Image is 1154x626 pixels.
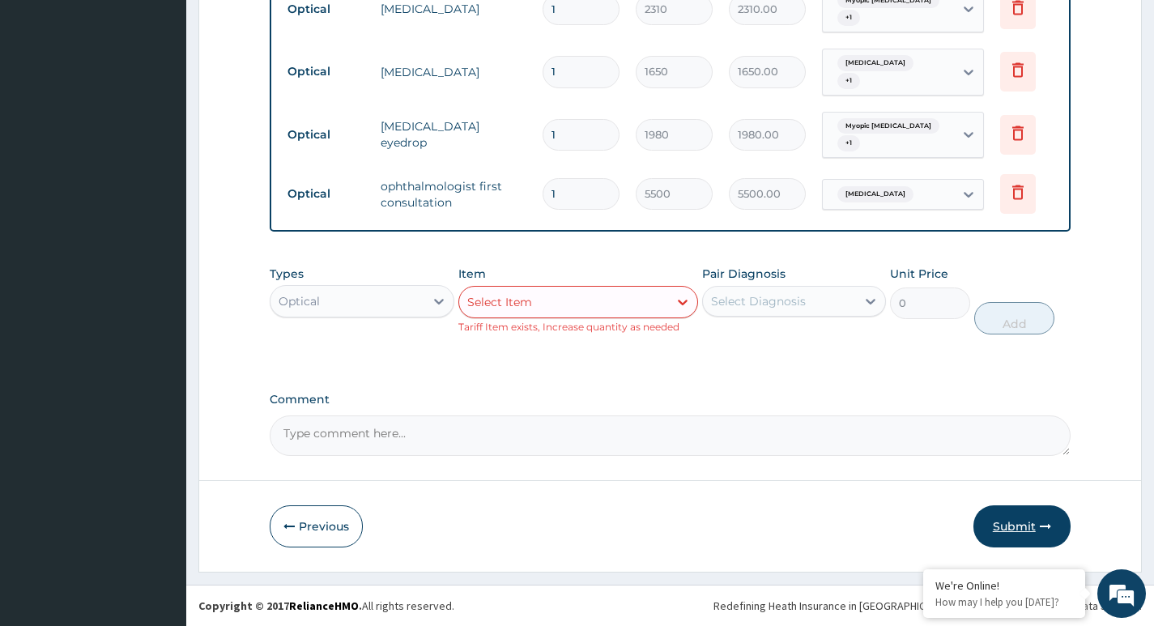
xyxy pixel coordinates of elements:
span: Myopic [MEDICAL_DATA] [837,118,939,134]
div: Select Item [467,294,532,310]
span: [MEDICAL_DATA] [837,186,913,202]
span: We're online! [94,204,224,368]
td: Optical [279,179,373,209]
div: Select Diagnosis [711,293,806,309]
span: [MEDICAL_DATA] [837,55,913,71]
div: We're Online! [935,578,1073,593]
span: + 1 [837,10,860,26]
strong: Copyright © 2017 . [198,598,362,613]
label: Comment [270,393,1071,407]
div: Chat with us now [84,91,272,112]
span: + 1 [837,135,860,151]
footer: All rights reserved. [186,585,1154,626]
div: Optical [279,293,320,309]
div: Minimize live chat window [266,8,304,47]
td: [MEDICAL_DATA] [373,56,534,88]
button: Submit [973,505,1071,547]
label: Unit Price [890,266,948,282]
span: + 1 [837,73,860,89]
img: d_794563401_company_1708531726252_794563401 [30,81,66,121]
label: Item [458,266,486,282]
button: Previous [270,505,363,547]
td: ophthalmologist first consultation [373,170,534,219]
p: How may I help you today? [935,595,1073,609]
td: Optical [279,120,373,150]
label: Types [270,267,304,281]
textarea: Type your message and hit 'Enter' [8,442,309,499]
td: [MEDICAL_DATA] eyedrop [373,110,534,159]
label: Pair Diagnosis [702,266,786,282]
div: Redefining Heath Insurance in [GEOGRAPHIC_DATA] using Telemedicine and Data Science! [713,598,1142,614]
a: RelianceHMO [289,598,359,613]
small: Tariff Item exists, Increase quantity as needed [458,321,679,333]
td: Optical [279,57,373,87]
button: Add [974,302,1054,334]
